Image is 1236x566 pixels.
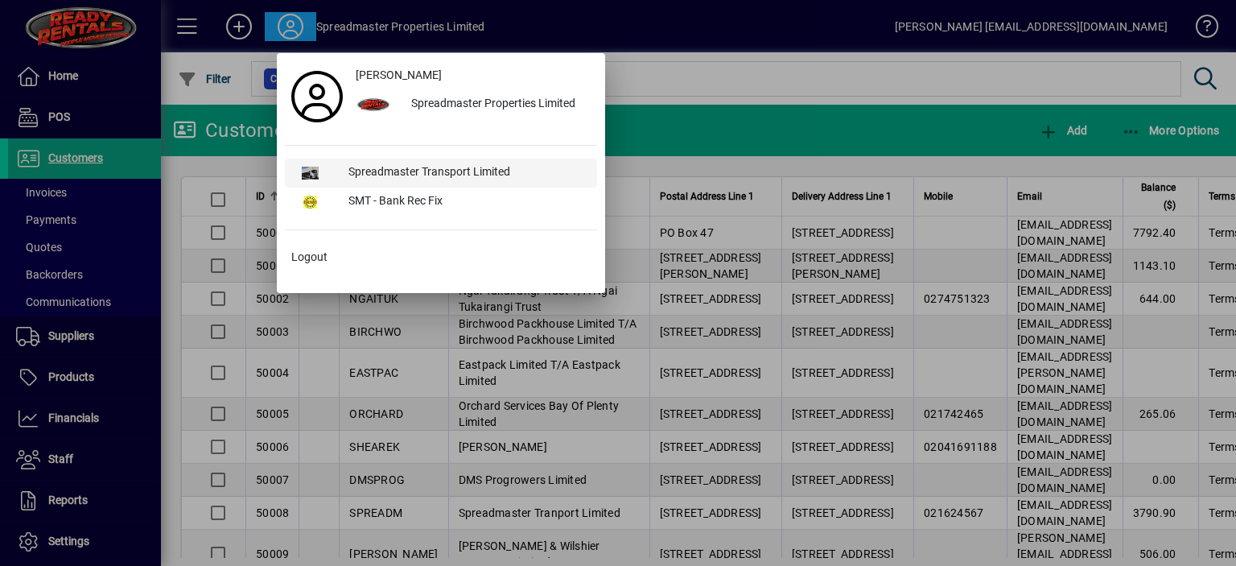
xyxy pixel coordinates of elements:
span: [PERSON_NAME] [356,67,442,84]
div: SMT - Bank Rec Fix [336,188,597,217]
a: Profile [285,82,349,111]
button: Logout [285,243,597,272]
button: SMT - Bank Rec Fix [285,188,597,217]
div: Spreadmaster Properties Limited [398,90,597,119]
button: Spreadmaster Properties Limited [349,90,597,119]
div: Spreadmaster Transport Limited [336,159,597,188]
a: [PERSON_NAME] [349,61,597,90]
button: Spreadmaster Transport Limited [285,159,597,188]
span: Logout [291,249,328,266]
